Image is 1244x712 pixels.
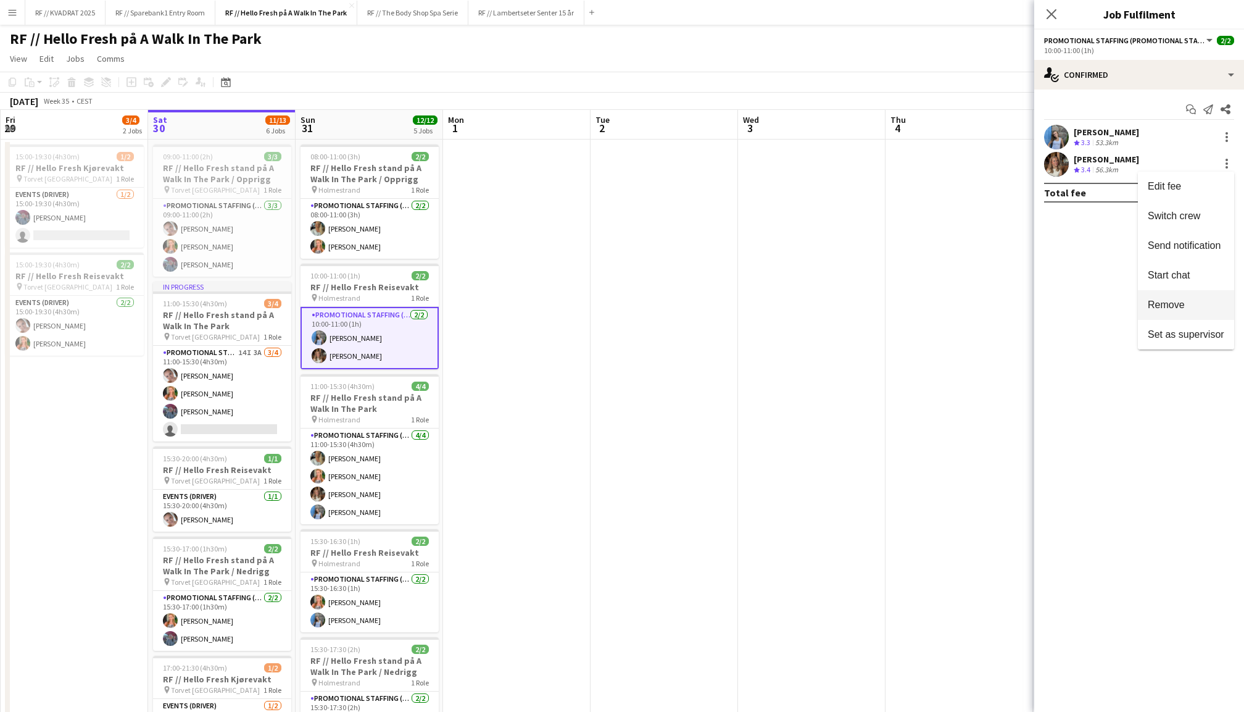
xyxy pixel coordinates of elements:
[1148,181,1181,191] span: Edit fee
[1148,329,1224,340] span: Set as supervisor
[1138,261,1234,290] button: Start chat
[1148,240,1221,251] span: Send notification
[1148,270,1190,280] span: Start chat
[1138,201,1234,231] button: Switch crew
[1148,299,1185,310] span: Remove
[1138,231,1234,261] button: Send notification
[1138,320,1234,350] button: Set as supervisor
[1148,211,1200,221] span: Switch crew
[1138,172,1234,201] button: Edit fee
[1138,290,1234,320] button: Remove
